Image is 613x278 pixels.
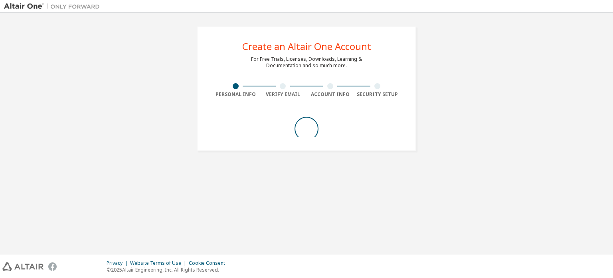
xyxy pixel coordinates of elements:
img: Altair One [4,2,104,10]
div: Privacy [107,260,130,266]
div: Cookie Consent [189,260,230,266]
div: Account Info [306,91,354,98]
div: Create an Altair One Account [242,42,371,51]
img: altair_logo.svg [2,262,44,271]
div: Verify Email [259,91,307,98]
div: Website Terms of Use [130,260,189,266]
div: Personal Info [212,91,259,98]
div: Security Setup [354,91,401,98]
img: facebook.svg [48,262,57,271]
p: © 2025 Altair Engineering, Inc. All Rights Reserved. [107,266,230,273]
div: For Free Trials, Licenses, Downloads, Learning & Documentation and so much more. [251,56,362,69]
